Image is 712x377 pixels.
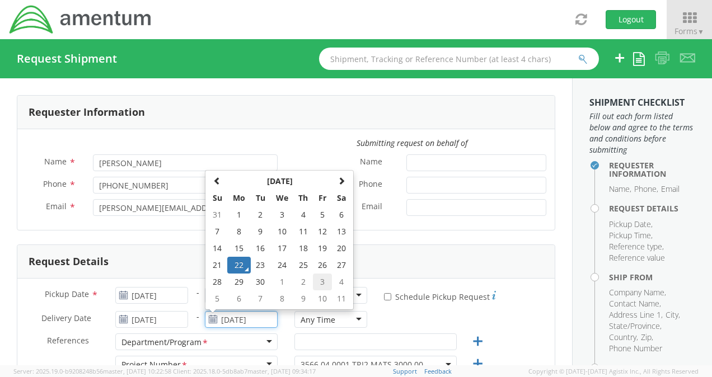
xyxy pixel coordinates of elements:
td: 30 [251,274,270,290]
span: ▼ [697,27,704,36]
td: 6 [332,206,351,223]
h4: Request Details [609,204,695,213]
td: 20 [332,240,351,257]
td: 21 [208,257,227,274]
li: Address Line 1 [609,309,663,321]
a: Feedback [424,367,452,375]
span: master, [DATE] 10:22:58 [103,367,171,375]
td: 22 [227,257,251,274]
li: State/Province [609,321,662,332]
th: Su [208,190,227,206]
td: 11 [332,290,351,307]
td: 16 [251,240,270,257]
td: 25 [293,257,313,274]
td: 7 [208,223,227,240]
label: Schedule Pickup Request [384,289,496,303]
img: dyn-intl-logo-049831509241104b2a82.png [8,4,153,35]
li: Name [609,183,631,195]
input: Schedule Pickup Request [384,293,391,300]
li: Company Name [609,287,666,298]
td: 11 [293,223,313,240]
span: References [47,335,89,346]
h3: Request Details [29,256,109,267]
input: Shipment, Tracking or Reference Number (at least 4 chars) [319,48,599,70]
span: Fill out each form listed below and agree to the terms and conditions before submitting [589,111,695,155]
div: Department/Program [121,337,209,348]
span: Forms [674,26,704,36]
td: 8 [270,290,294,307]
li: Zip [641,332,653,343]
td: 4 [293,206,313,223]
td: 6 [227,290,251,307]
th: Th [293,190,313,206]
th: We [270,190,294,206]
th: Select Month [227,173,332,190]
td: 10 [270,223,294,240]
td: 9 [251,223,270,240]
h3: Requester Information [29,107,145,118]
span: 3566.04.0001.TRI2.MATS.3000.00 [301,359,451,370]
i: Submitting request on behalf of [357,138,467,148]
li: Country [609,332,638,343]
h4: Ship To [609,364,695,372]
td: 23 [251,257,270,274]
td: 2 [251,206,270,223]
td: 15 [227,240,251,257]
td: 1 [270,274,294,290]
th: Fr [313,190,332,206]
li: City [666,309,680,321]
span: Name [44,156,67,167]
td: 26 [313,257,332,274]
div: Project Number [121,359,188,371]
h4: Request Shipment [17,53,117,65]
td: 9 [293,290,313,307]
h4: Ship From [609,273,695,281]
td: 5 [208,290,227,307]
a: Support [393,367,417,375]
div: Any Time [301,314,335,326]
td: 27 [332,257,351,274]
td: 8 [227,223,251,240]
td: 1 [227,206,251,223]
td: 18 [293,240,313,257]
span: Phone [43,178,67,189]
td: 5 [313,206,332,223]
td: 29 [227,274,251,290]
h4: Requester Information [609,161,695,178]
td: 4 [332,274,351,290]
li: Contact Name [609,298,661,309]
li: Pickup Time [609,230,653,241]
button: Logout [606,10,656,29]
td: 12 [313,223,332,240]
li: Pickup Date [609,219,653,230]
td: 28 [208,274,227,290]
td: 3 [313,274,332,290]
td: 7 [251,290,270,307]
li: Reference type [609,241,664,252]
td: 24 [270,257,294,274]
span: Phone [359,178,382,191]
span: Copyright © [DATE]-[DATE] Agistix Inc., All Rights Reserved [528,367,699,376]
td: 10 [313,290,332,307]
td: 14 [208,240,227,257]
td: 31 [208,206,227,223]
th: Mo [227,190,251,206]
span: Previous Month [213,177,221,185]
span: Email [362,201,382,214]
th: Sa [332,190,351,206]
span: Delivery Date [41,313,91,326]
span: Next Month [338,177,345,185]
span: Client: 2025.18.0-5db8ab7 [173,367,316,375]
td: 2 [293,274,313,290]
span: 3566.04.0001.TRI2.MATS.3000.00 [294,356,457,373]
span: Pickup Date [45,289,89,299]
td: 3 [270,206,294,223]
span: master, [DATE] 09:34:17 [247,367,316,375]
span: Server: 2025.19.0-b9208248b56 [13,367,171,375]
li: Phone Number [609,343,662,354]
li: Phone [634,183,658,195]
h3: Shipment Checklist [589,98,695,108]
li: Reference value [609,252,665,263]
td: 17 [270,240,294,257]
span: Name [360,156,382,169]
